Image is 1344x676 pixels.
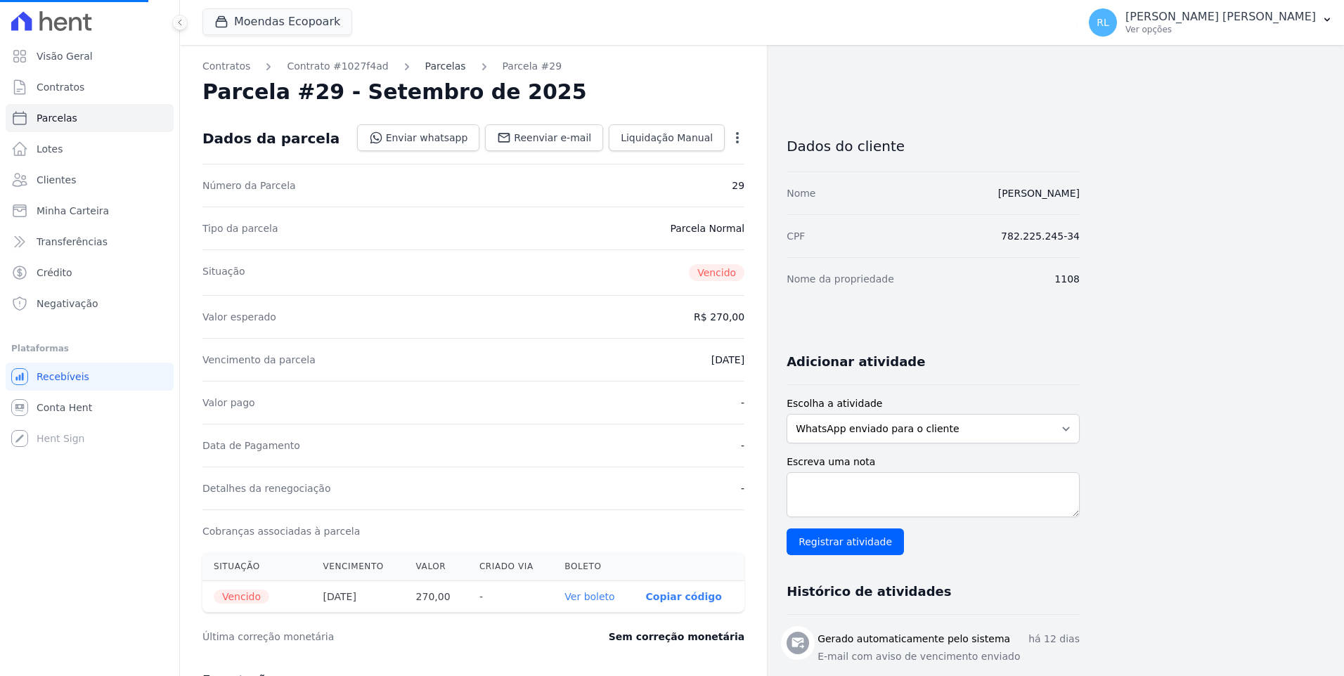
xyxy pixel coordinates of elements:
dd: - [741,481,744,495]
h3: Gerado automaticamente pelo sistema [818,632,1010,646]
span: Conta Hent [37,401,92,415]
div: Dados da parcela [202,130,340,147]
label: Escolha a atividade [787,396,1080,411]
span: Negativação [37,297,98,311]
a: Crédito [6,259,174,287]
button: Moendas Ecopoark [202,8,352,35]
dd: 1108 [1054,272,1080,286]
span: Clientes [37,173,76,187]
dt: CPF [787,229,805,243]
button: Copiar código [646,591,722,602]
span: Visão Geral [37,49,93,63]
p: Ver opções [1125,24,1316,35]
button: RL [PERSON_NAME] [PERSON_NAME] Ver opções [1078,3,1344,42]
span: Reenviar e-mail [514,131,591,145]
span: Transferências [37,235,108,249]
dt: Tipo da parcela [202,221,278,235]
input: Registrar atividade [787,528,904,555]
div: Plataformas [11,340,168,357]
span: Minha Carteira [37,204,109,218]
dt: Nome da propriedade [787,272,894,286]
dd: R$ 270,00 [694,310,744,324]
th: Situação [202,552,312,581]
a: Conta Hent [6,394,174,422]
dt: Data de Pagamento [202,438,300,453]
span: Liquidação Manual [621,131,713,145]
dt: Nome [787,186,815,200]
th: - [468,581,553,613]
p: E-mail com aviso de vencimento enviado [818,649,1080,664]
dt: Valor esperado [202,310,276,324]
h3: Histórico de atividades [787,583,951,600]
nav: Breadcrumb [202,59,744,74]
dd: - [741,396,744,410]
span: Crédito [37,266,72,280]
a: Contrato #1027f4ad [287,59,388,74]
a: [PERSON_NAME] [998,188,1080,199]
label: Escreva uma nota [787,455,1080,469]
dt: Vencimento da parcela [202,353,316,367]
a: Liquidação Manual [609,124,725,151]
a: Contratos [6,73,174,101]
th: Valor [405,552,468,581]
h2: Parcela #29 - Setembro de 2025 [202,79,587,105]
span: Parcelas [37,111,77,125]
a: Reenviar e-mail [485,124,603,151]
span: Vencido [689,264,744,281]
a: Parcelas [6,104,174,132]
span: Contratos [37,80,84,94]
p: [PERSON_NAME] [PERSON_NAME] [1125,10,1316,24]
th: Criado via [468,552,553,581]
h3: Dados do cliente [787,138,1080,155]
dd: Sem correção monetária [609,630,744,644]
p: há 12 dias [1028,632,1080,646]
h3: Adicionar atividade [787,353,925,370]
a: Transferências [6,228,174,256]
dt: Última correção monetária [202,630,523,644]
span: Vencido [214,590,269,604]
a: Visão Geral [6,42,174,70]
dd: Parcela Normal [670,221,744,235]
a: Minha Carteira [6,197,174,225]
a: Parcela #29 [503,59,562,74]
a: Ver boleto [564,591,614,602]
span: RL [1097,18,1109,27]
dt: Cobranças associadas à parcela [202,524,360,538]
dt: Valor pago [202,396,255,410]
dt: Número da Parcela [202,178,296,193]
span: Lotes [37,142,63,156]
dt: Detalhes da renegociação [202,481,331,495]
dd: 29 [732,178,744,193]
dt: Situação [202,264,245,281]
a: Negativação [6,290,174,318]
a: Clientes [6,166,174,194]
th: Boleto [553,552,634,581]
th: Vencimento [312,552,405,581]
a: Enviar whatsapp [357,124,480,151]
dd: [DATE] [711,353,744,367]
a: Parcelas [425,59,466,74]
dd: - [741,438,744,453]
span: Recebíveis [37,370,89,384]
dd: 782.225.245-34 [1001,229,1080,243]
a: Recebíveis [6,363,174,391]
a: Lotes [6,135,174,163]
a: Contratos [202,59,250,74]
th: [DATE] [312,581,405,613]
th: 270,00 [405,581,468,613]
